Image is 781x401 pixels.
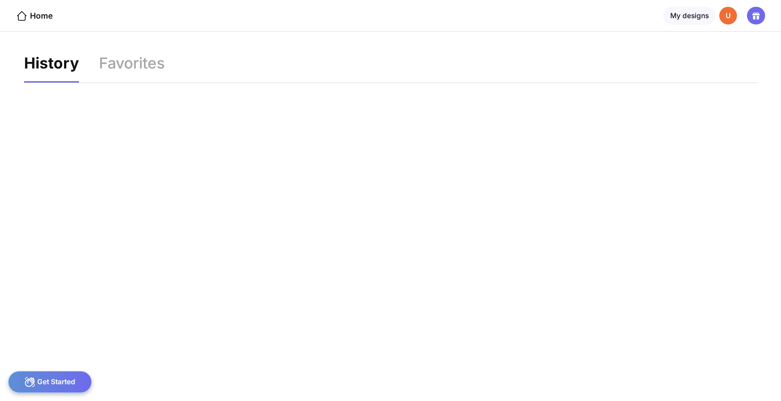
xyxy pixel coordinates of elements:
div: History [24,56,79,82]
div: Home [16,10,53,22]
div: U [719,7,737,25]
div: Get Started [8,371,92,393]
div: Favorites [99,56,165,82]
div: My designs [663,7,715,25]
